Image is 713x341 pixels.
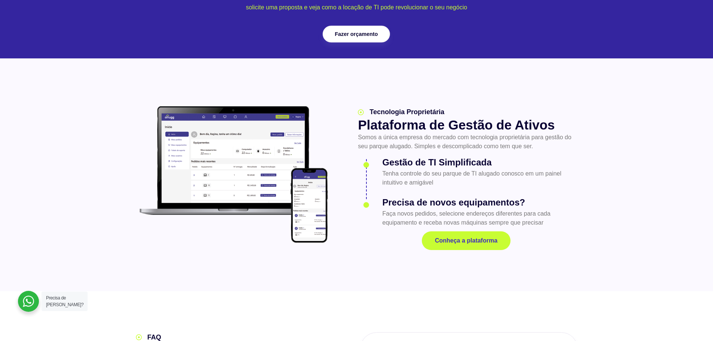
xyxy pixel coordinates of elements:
[368,107,444,117] span: Tecnologia Proprietária
[382,169,574,187] p: Tenha controle do seu parque de TI alugado conosco em um painel intuitivo e amigável
[676,305,713,341] iframe: Chat Widget
[323,26,390,43] a: Fazer orçamento
[335,31,378,37] span: Fazer orçamento
[46,295,83,307] span: Precisa de [PERSON_NAME]?
[435,238,497,244] span: Conheça a plataforma
[136,103,332,247] img: plataforma allugg
[358,117,574,133] h2: Plataforma de Gestão de Ativos
[382,196,574,209] h3: Precisa de novos equipamentos?
[676,305,713,341] div: Widget de chat
[136,3,578,12] p: solicite uma proposta e veja como a locação de TI pode revolucionar o seu negócio
[382,156,574,169] h3: Gestão de TI Simplificada
[382,209,574,227] p: Faça novos pedidos, selecione endereços diferentes para cada equipamento e receba novas máquinas ...
[358,133,574,151] p: Somos a única empresa do mercado com tecnologia proprietária para gestão do seu parque alugado. S...
[422,231,511,250] a: Conheça a plataforma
